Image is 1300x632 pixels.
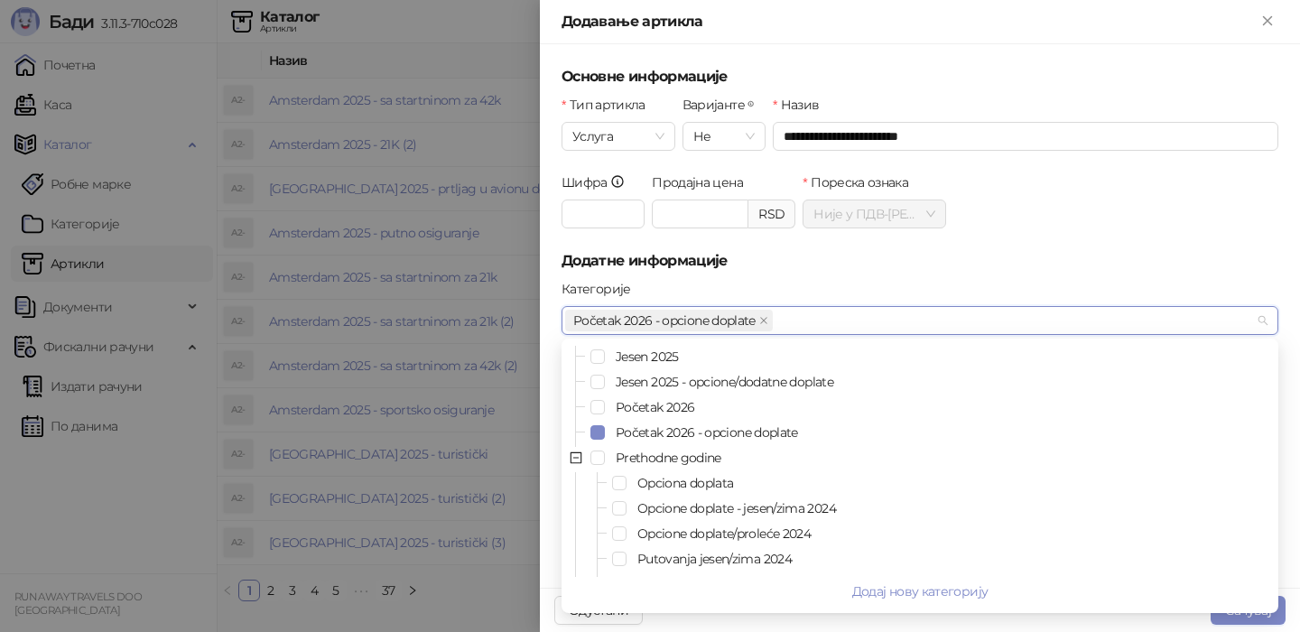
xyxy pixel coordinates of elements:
span: Није у ПДВ - [PERSON_NAME] ( 0,00 %) [813,200,935,228]
span: Opcione doplate/proleće 2024 [630,523,1275,544]
input: Назив [773,122,1278,151]
button: Додај нову категорију [565,577,1275,606]
span: Putovanja proleće 2024 [630,573,1275,595]
span: Select Opcione doplate/proleće 2024 [612,526,627,541]
span: Opcione doplate - jesen/zima 2024 [637,500,836,516]
input: Категорије [776,310,780,331]
span: Не [693,123,755,150]
span: Početak 2026 [608,396,1275,418]
label: Варијанте [682,95,766,115]
span: Select Opciona doplata [612,476,627,490]
span: Početak 2026 - opcione doplate [616,424,798,441]
button: Close [1257,11,1278,33]
span: Opciona doplata [630,472,1275,494]
label: Пореска ознака [803,172,919,192]
label: Категорије [562,279,642,299]
span: Početak 2026 - opcione doplate [573,311,756,330]
span: Услуга [572,123,664,150]
span: Početak 2026 - opcione doplate [565,310,773,331]
span: Opcione doplate - jesen/zima 2024 [630,497,1275,519]
label: Шифра [562,172,636,192]
h5: Додатне информације [562,250,1278,272]
span: Putovanja jesen/zima 2024 [630,548,1275,570]
span: close [759,316,768,325]
span: Select Početak 2026 [590,400,605,414]
label: Назив [773,95,831,115]
div: Додавање артикла [562,11,1257,33]
span: Opciona doplata [637,475,733,491]
span: Početak 2026 [616,399,694,415]
span: Prethodne godine [608,447,1275,469]
span: Jesen 2025 [608,346,1275,367]
button: Одустани [554,596,643,625]
span: Select Putovanja jesen/zima 2024 [612,552,627,566]
label: Продајна цена [652,172,754,192]
span: Select Opcione doplate - jesen/zima 2024 [612,501,627,516]
span: Select Jesen 2025 [590,349,605,364]
span: Početak 2026 - opcione doplate [608,422,1275,443]
span: Jesen 2025 - opcione/dodatne doplate [608,371,1275,393]
span: Opcione doplate/proleće 2024 [637,525,811,542]
span: Putovanja jesen/zima 2024 [637,551,792,567]
span: Select Jesen 2025 - opcione/dodatne doplate [590,375,605,389]
span: minus-square [570,451,582,464]
span: Select Početak 2026 - opcione doplate [590,425,605,440]
span: Jesen 2025 - opcione/dodatne doplate [616,374,833,390]
span: Select Prethodne godine [590,451,605,465]
span: Prethodne godine [616,450,721,466]
h5: Основне информације [562,66,1278,88]
span: Putovanja proleće 2024 [637,576,774,592]
label: Тип артикла [562,95,656,115]
span: Jesen 2025 [616,349,679,365]
div: RSD [748,200,795,228]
